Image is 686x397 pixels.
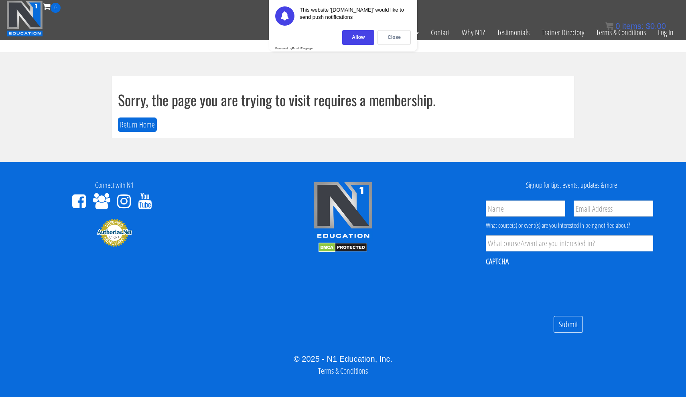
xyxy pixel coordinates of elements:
h1: Sorry, the page you are trying to visit requires a membership. [118,92,568,108]
span: 0 [615,22,620,30]
a: Why N1? [456,13,491,52]
span: 0 [51,3,61,13]
bdi: 0.00 [646,22,666,30]
input: Submit [554,316,583,333]
img: n1-education [6,0,43,36]
div: © 2025 - N1 Education, Inc. [6,353,680,365]
h4: Signup for tips, events, updates & more [463,181,680,189]
span: $ [646,22,650,30]
a: Contact [425,13,456,52]
label: CAPTCHA [486,256,509,267]
a: Log In [652,13,680,52]
div: Powered by [275,47,313,50]
a: Trainer Directory [536,13,590,52]
h4: Connect with N1 [6,181,223,189]
input: What course/event are you interested in? [486,235,653,251]
img: DMCA.com Protection Status [319,243,367,252]
div: This website '[DOMAIN_NAME]' would like to send push notifications [300,6,411,26]
div: Allow [342,30,374,45]
a: Terms & Conditions [318,365,368,376]
div: What course(s) or event(s) are you interested in being notified about? [486,221,653,230]
span: items: [622,22,643,30]
input: Name [486,201,565,217]
img: n1-edu-logo [313,181,373,241]
a: 0 [43,1,61,12]
a: 0 items: $0.00 [605,22,666,30]
iframe: reCAPTCHA [486,272,608,303]
img: icon11.png [605,22,613,30]
input: Email Address [574,201,653,217]
a: Terms & Conditions [590,13,652,52]
button: Return Home [118,117,157,132]
div: Close [378,30,411,45]
strong: PushEngage [292,47,313,50]
img: Authorize.Net Merchant - Click to Verify [96,218,132,247]
a: Testimonials [491,13,536,52]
